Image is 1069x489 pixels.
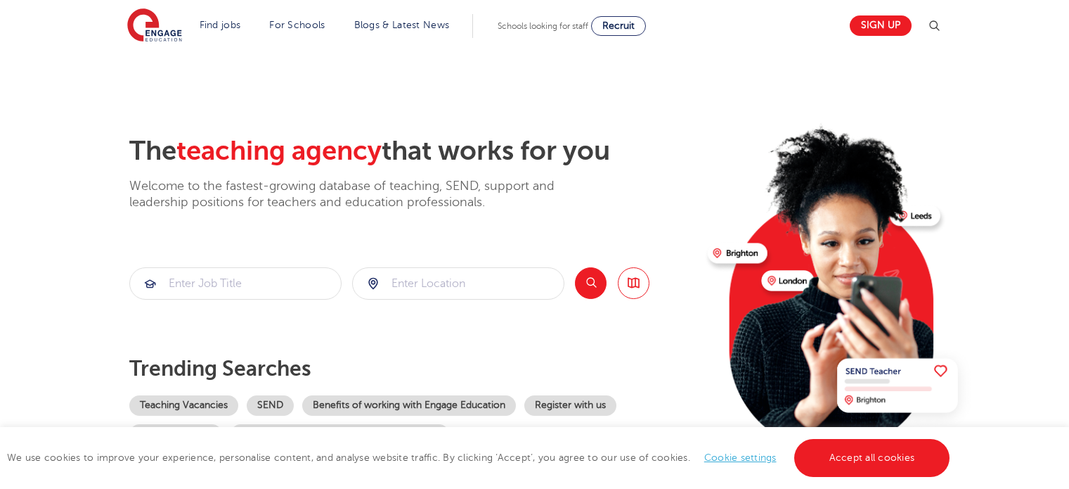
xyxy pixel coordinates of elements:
[129,356,697,381] p: Trending searches
[353,268,564,299] input: Submit
[352,267,564,300] div: Submit
[129,178,593,211] p: Welcome to the fastest-growing database of teaching, SEND, support and leadership positions for t...
[129,267,342,300] div: Submit
[130,268,341,299] input: Submit
[602,20,635,31] span: Recruit
[129,424,222,445] a: Become a tutor
[704,452,777,463] a: Cookie settings
[127,8,182,44] img: Engage Education
[176,136,382,166] span: teaching agency
[850,15,912,36] a: Sign up
[7,452,953,463] span: We use cookies to improve your experience, personalise content, and analyse website traffic. By c...
[575,267,607,299] button: Search
[231,424,449,445] a: Our coverage across [GEOGRAPHIC_DATA]
[498,21,588,31] span: Schools looking for staff
[247,395,294,416] a: SEND
[302,395,516,416] a: Benefits of working with Engage Education
[200,20,241,30] a: Find jobs
[129,135,697,167] h2: The that works for you
[354,20,450,30] a: Blogs & Latest News
[794,439,950,477] a: Accept all cookies
[129,395,238,416] a: Teaching Vacancies
[524,395,616,416] a: Register with us
[269,20,325,30] a: For Schools
[591,16,646,36] a: Recruit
